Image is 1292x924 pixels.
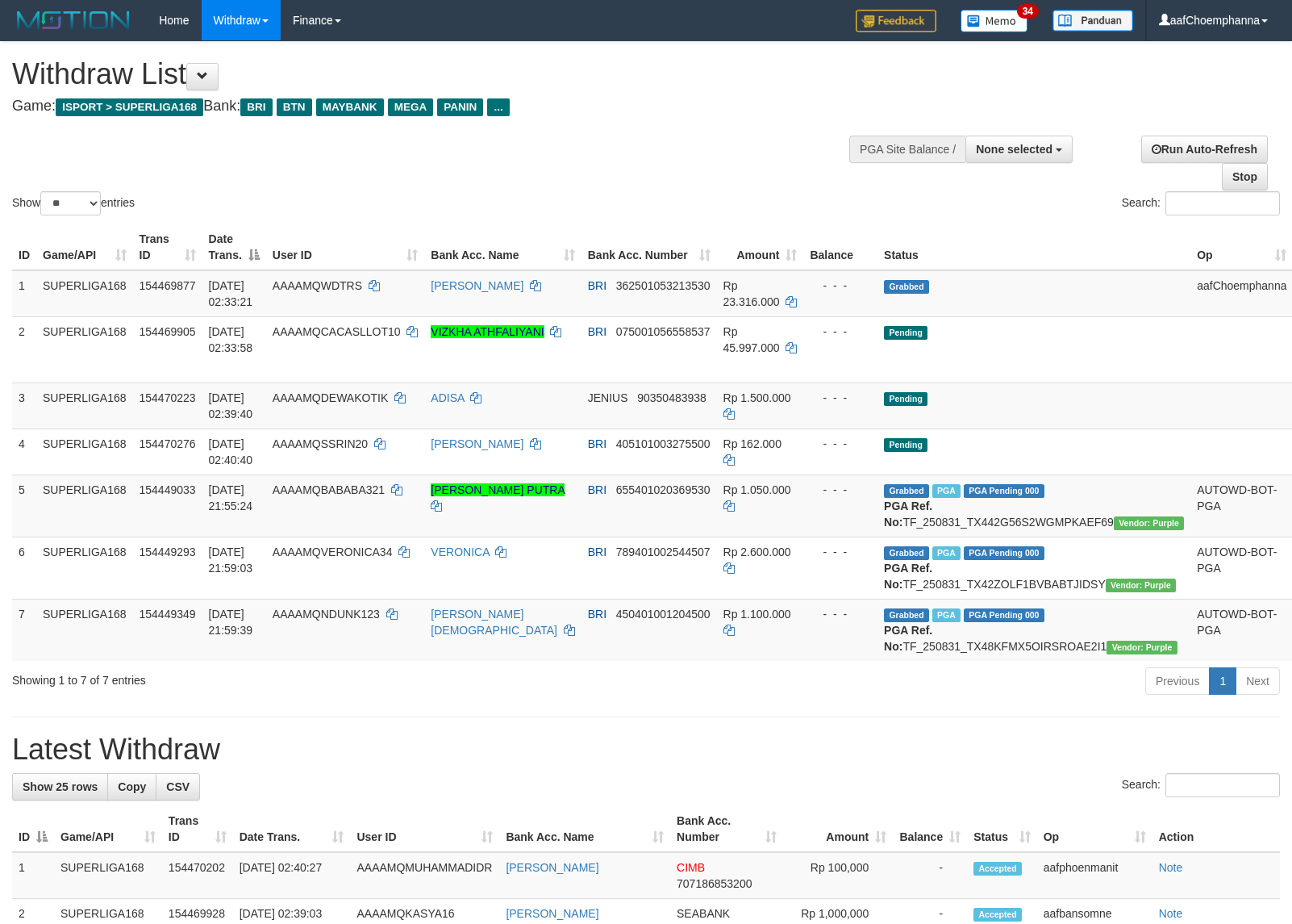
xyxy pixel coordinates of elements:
[273,483,385,496] span: AAAAMQBABABA321
[273,391,388,404] span: AAAAMQDEWAKOTIK
[240,98,272,116] span: BRI
[1145,667,1210,695] a: Previous
[810,606,871,622] div: - - -
[12,98,845,115] h4: Game: Bank:
[884,608,929,622] span: Grabbed
[36,537,133,599] td: SUPERLIGA168
[973,908,1022,922] span: Accepted
[961,10,1028,32] img: Button%20Memo.svg
[1152,806,1280,852] th: Action
[973,862,1022,876] span: Accepted
[233,852,351,899] td: [DATE] 02:40:27
[388,98,434,116] span: MEGA
[12,8,135,32] img: MOTION_logo.png
[877,599,1190,661] td: TF_250831_TX48KFMX5OIRSROAE2I1
[54,806,162,852] th: Game/API: activate to sort column ascending
[616,483,711,496] span: Copy 655401020369530 to clipboard
[588,483,606,496] span: BRI
[140,608,196,621] span: 154449349
[1236,667,1280,695] a: Next
[1222,163,1268,190] a: Stop
[849,136,965,163] div: PGA Site Balance /
[588,391,628,404] span: JENIUS
[118,780,146,793] span: Copy
[810,544,871,560] div: - - -
[431,608,557,637] a: [PERSON_NAME][DEMOGRAPHIC_DATA]
[140,437,196,450] span: 154470276
[437,98,483,116] span: PANIN
[616,546,711,558] span: Copy 789401002544507 to clipboard
[964,484,1044,498] span: PGA Pending
[277,98,312,116] span: BTN
[1122,191,1280,215] label: Search:
[209,325,253,354] span: [DATE] 02:33:58
[637,391,706,404] span: Copy 90350483938 to clipboard
[316,98,384,116] span: MAYBANK
[884,326,927,340] span: Pending
[723,391,791,404] span: Rp 1.500.000
[616,608,711,621] span: Copy 450401001204500 to clipboard
[209,546,253,575] span: [DATE] 21:59:03
[40,191,101,215] select: Showentries
[12,270,36,317] td: 1
[12,852,54,899] td: 1
[209,279,253,308] span: [DATE] 02:33:21
[162,806,233,852] th: Trans ID: activate to sort column ascending
[140,546,196,558] span: 154449293
[884,546,929,560] span: Grabbed
[723,546,791,558] span: Rp 2.600.000
[36,316,133,383] td: SUPERLIGA168
[273,546,393,558] span: AAAAMQVERONICA34
[588,325,606,338] span: BRI
[36,224,133,270] th: Game/API: activate to sort column ascending
[12,475,36,537] td: 5
[1141,136,1268,163] a: Run Auto-Refresh
[616,437,711,450] span: Copy 405101003275500 to clipboard
[273,608,380,621] span: AAAAMQNDUNK123
[810,278,871,294] div: - - -
[487,98,509,116] span: ...
[723,437,781,450] span: Rp 162.000
[1037,852,1152,899] td: aafphoenmanit
[431,325,544,338] a: VIZKHA ATHFALIYANI
[133,224,202,270] th: Trans ID: activate to sort column ascending
[877,224,1190,270] th: Status
[965,136,1073,163] button: None selected
[273,279,362,292] span: AAAAMQWDTRS
[1159,861,1183,874] a: Note
[723,608,791,621] span: Rp 1.100.000
[884,484,929,498] span: Grabbed
[723,279,780,308] span: Rp 23.316.000
[1159,907,1183,920] a: Note
[677,861,705,874] span: CIMB
[932,484,961,498] span: Marked by aafheankoy
[162,852,233,899] td: 154470202
[803,224,877,270] th: Balance
[140,279,196,292] span: 154469877
[1037,806,1152,852] th: Op: activate to sort column ascending
[36,429,133,475] td: SUPERLIGA168
[884,500,932,529] b: PGA Ref. No:
[273,325,401,338] span: AAAAMQCACASLLOT10
[499,806,670,852] th: Bank Acc. Name: activate to sort column ascending
[723,483,791,496] span: Rp 1.050.000
[209,437,253,466] span: [DATE] 02:40:40
[233,806,351,852] th: Date Trans.: activate to sort column ascending
[932,546,961,560] span: Marked by aafheankoy
[581,224,717,270] th: Bank Acc. Number: activate to sort column ascending
[424,224,581,270] th: Bank Acc. Name: activate to sort column ascending
[964,608,1044,622] span: PGA Pending
[976,143,1052,156] span: None selected
[12,537,36,599] td: 6
[884,562,932,591] b: PGA Ref. No:
[877,475,1190,537] td: TF_250831_TX442G56S2WGMPKAEF69
[431,437,523,450] a: [PERSON_NAME]
[810,390,871,406] div: - - -
[140,483,196,496] span: 154449033
[588,437,606,450] span: BRI
[140,391,196,404] span: 154470223
[1107,641,1177,654] span: Vendor URL: https://trx4.1velocity.biz
[12,58,845,90] h1: Withdraw List
[588,608,606,621] span: BRI
[140,325,196,338] span: 154469905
